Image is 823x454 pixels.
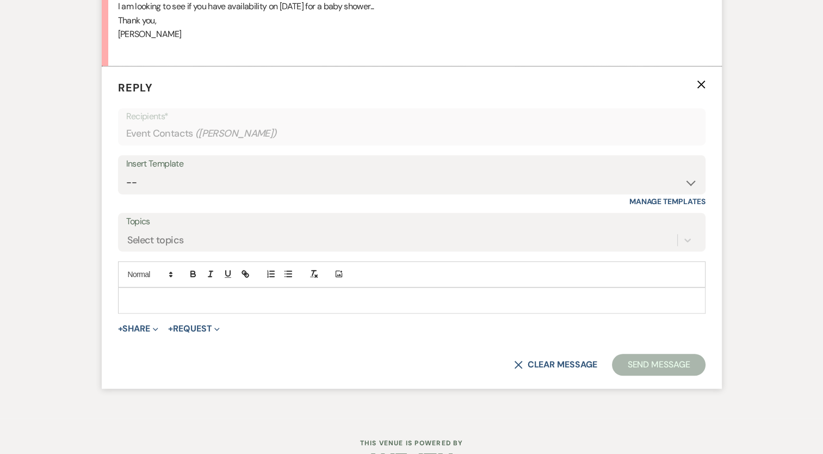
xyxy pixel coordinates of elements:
p: Recipients* [126,109,697,124]
button: Request [168,324,220,333]
span: + [118,324,123,333]
div: Insert Template [126,156,697,172]
button: Share [118,324,159,333]
span: ( [PERSON_NAME] ) [195,126,277,141]
a: Manage Templates [629,197,706,206]
button: Send Message [612,354,705,376]
div: Event Contacts [126,123,697,144]
span: + [168,324,173,333]
button: Clear message [514,360,597,369]
span: Reply [118,81,153,95]
label: Topics [126,214,697,230]
div: Select topics [127,232,184,247]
